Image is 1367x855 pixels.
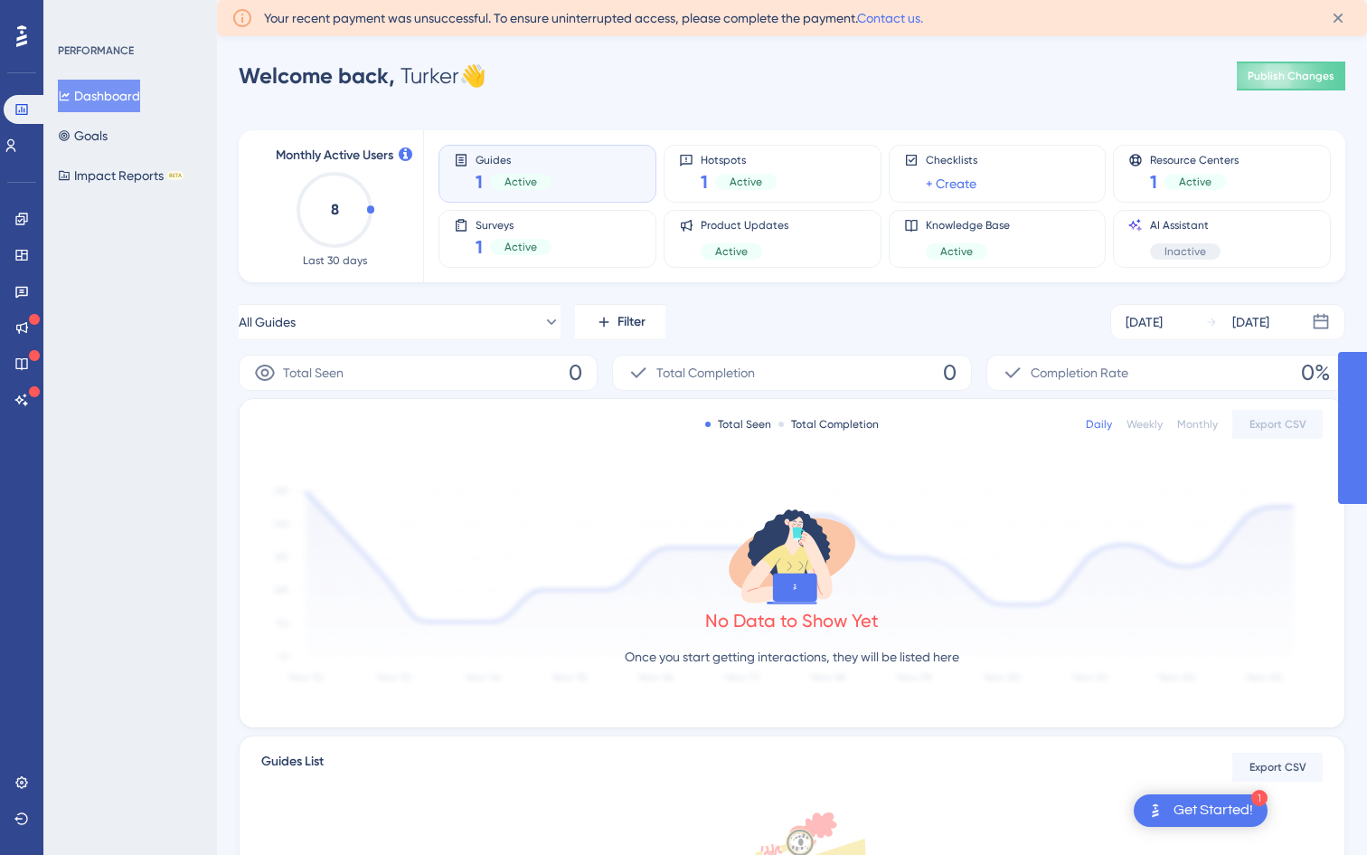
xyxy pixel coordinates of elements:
a: + Create [926,173,976,195]
span: Hotspots [701,153,777,166]
span: Active [715,244,748,259]
div: [DATE] [1126,311,1163,333]
button: Dashboard [58,80,140,112]
div: Monthly [1177,417,1218,432]
span: Monthly Active Users [276,145,393,166]
span: Active [940,244,973,259]
span: Active [504,175,537,189]
span: Guides [476,153,552,166]
span: Completion Rate [1031,362,1128,384]
span: Welcome back, [239,62,395,89]
span: Surveys [476,218,552,231]
iframe: UserGuiding AI Assistant Launcher [1291,784,1345,838]
div: Daily [1086,417,1112,432]
button: Publish Changes [1237,62,1345,90]
div: Turker 👋 [239,62,486,90]
span: Export CSV [1249,417,1306,432]
span: Knowledge Base [926,218,1010,233]
a: Contact us. [857,11,923,25]
span: Total Completion [656,362,755,384]
span: Resource Centers [1150,153,1239,166]
span: Checklists [926,153,977,167]
div: BETA [167,171,184,180]
span: Product Updates [701,218,788,233]
span: Export CSV [1249,760,1306,774]
span: 1 [476,234,483,260]
div: Weekly [1127,417,1163,432]
span: Publish Changes [1248,69,1334,83]
button: Filter [575,304,665,340]
span: Inactive [1164,244,1206,259]
span: 0 [569,358,582,387]
span: Your recent payment was unsuccessful. To ensure uninterrupted access, please complete the payment. [264,7,923,29]
span: Filter [618,311,646,333]
div: Open Get Started! checklist, remaining modules: 1 [1134,794,1268,827]
button: Export CSV [1232,753,1323,782]
div: Get Started! [1174,801,1253,821]
div: 1 [1251,790,1268,806]
span: Guides List [261,751,324,784]
div: Total Completion [778,417,879,432]
span: Total Seen [283,362,344,384]
button: All Guides [239,304,561,340]
span: 0 [943,358,957,387]
span: Last 30 days [303,253,367,268]
span: 1 [476,169,483,195]
span: Active [504,240,537,254]
button: Export CSV [1232,410,1323,439]
img: launcher-image-alternative-text [1145,800,1166,822]
span: Active [1179,175,1211,189]
div: No Data to Show Yet [705,608,879,633]
span: AI Assistant [1150,218,1221,233]
span: Active [730,175,762,189]
button: Goals [58,119,108,152]
button: Impact ReportsBETA [58,159,184,192]
div: [DATE] [1232,311,1269,333]
p: Once you start getting interactions, they will be listed here [625,646,959,668]
div: Total Seen [705,417,771,432]
div: PERFORMANCE [58,43,134,58]
span: 1 [701,169,708,195]
text: 8 [331,201,339,218]
span: 0% [1301,358,1330,387]
span: 1 [1150,169,1157,195]
span: All Guides [239,311,296,333]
